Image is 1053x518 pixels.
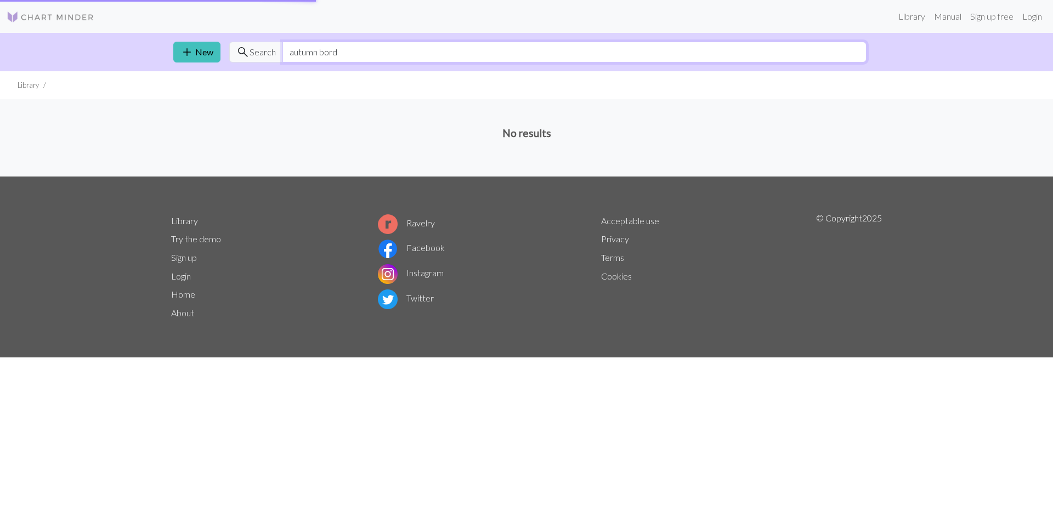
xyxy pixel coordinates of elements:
[173,42,220,62] a: New
[601,215,659,226] a: Acceptable use
[171,308,194,318] a: About
[171,252,197,263] a: Sign up
[1018,5,1046,27] a: Login
[894,5,930,27] a: Library
[171,289,195,299] a: Home
[378,239,398,259] img: Facebook logo
[816,212,882,322] p: © Copyright 2025
[171,215,198,226] a: Library
[171,271,191,281] a: Login
[378,218,435,228] a: Ravelry
[601,252,624,263] a: Terms
[378,267,444,278] a: Instagram
[601,271,632,281] a: Cookies
[18,80,39,90] li: Library
[378,242,445,253] a: Facebook
[7,10,94,24] img: Logo
[378,293,434,303] a: Twitter
[930,5,966,27] a: Manual
[378,289,398,309] img: Twitter logo
[966,5,1018,27] a: Sign up free
[236,44,250,60] span: search
[378,264,398,284] img: Instagram logo
[180,44,194,60] span: add
[601,234,629,244] a: Privacy
[171,234,221,244] a: Try the demo
[378,214,398,234] img: Ravelry logo
[250,45,276,59] span: Search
